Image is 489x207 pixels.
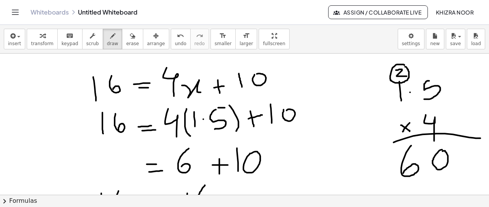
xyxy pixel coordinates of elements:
[107,41,118,46] span: draw
[210,29,236,49] button: format_sizesmaller
[436,9,474,16] span: Khizra Noor
[175,41,186,46] span: undo
[243,31,250,41] i: format_size
[8,41,21,46] span: insert
[328,5,428,19] button: Assign / Collaborate Live
[467,29,485,49] button: load
[31,41,53,46] span: transform
[9,6,21,18] button: Toggle navigation
[194,41,205,46] span: redo
[31,8,69,16] a: Whiteboards
[27,29,58,49] button: transform
[66,31,73,41] i: keyboard
[446,29,465,49] button: save
[426,29,444,49] button: new
[4,29,25,49] button: insert
[219,31,227,41] i: format_size
[86,41,99,46] span: scrub
[196,31,203,41] i: redo
[126,41,139,46] span: erase
[235,29,257,49] button: format_sizelarger
[450,41,461,46] span: save
[147,41,165,46] span: arrange
[82,29,103,49] button: scrub
[122,29,143,49] button: erase
[57,29,83,49] button: keyboardkeypad
[103,29,123,49] button: draw
[263,41,285,46] span: fullscreen
[62,41,78,46] span: keypad
[398,29,424,49] button: settings
[171,29,191,49] button: undoundo
[190,29,209,49] button: redoredo
[259,29,289,49] button: fullscreen
[335,9,421,16] span: Assign / Collaborate Live
[402,41,420,46] span: settings
[471,41,481,46] span: load
[177,31,184,41] i: undo
[430,41,440,46] span: new
[215,41,232,46] span: smaller
[240,41,253,46] span: larger
[143,29,169,49] button: arrange
[429,5,480,19] button: Khizra Noor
